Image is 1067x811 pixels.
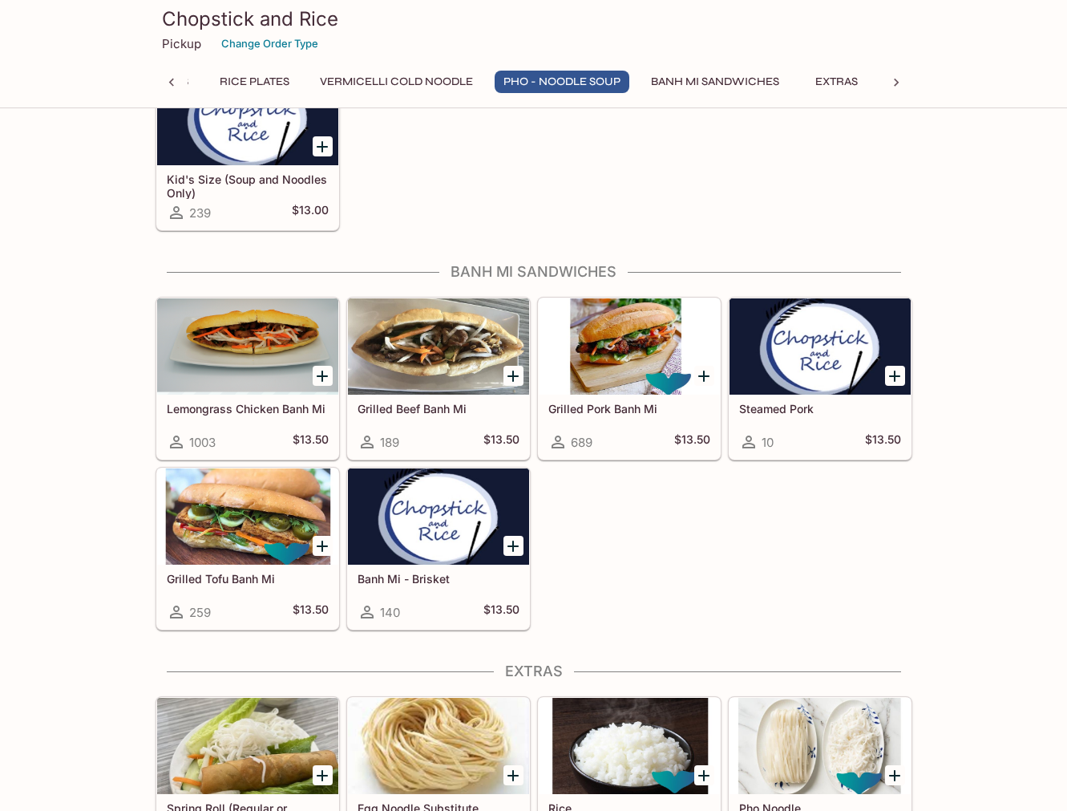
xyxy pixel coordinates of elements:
a: Lemongrass Chicken Banh Mi1003$13.50 [156,298,339,460]
button: Banh Mi Sandwiches [642,71,788,93]
button: Pho - Noodle Soup [495,71,629,93]
button: Rice Plates [211,71,298,93]
div: Grilled Pork Banh Mi [539,298,720,395]
span: 239 [189,205,211,221]
span: 189 [380,435,399,450]
h5: $13.50 [674,432,710,452]
h3: Chopstick and Rice [162,6,906,31]
p: Pickup [162,36,201,51]
h4: Extras [156,663,912,680]
h5: $13.00 [292,203,329,222]
h5: Grilled Tofu Banh Mi [167,572,329,586]
h5: $13.50 [293,602,329,622]
button: Add Pho Noodle [885,765,905,785]
h5: $13.50 [865,432,901,452]
button: Add Banh Mi - Brisket [503,536,523,556]
button: Add Egg Noodle Substitute [503,765,523,785]
h5: Grilled Pork Banh Mi [548,402,710,416]
a: Banh Mi - Brisket140$13.50 [347,468,530,630]
div: Rice [539,698,720,794]
button: Add Grilled Beef Banh Mi [503,366,523,386]
span: 10 [762,435,774,450]
div: Grilled Tofu Banh Mi [157,468,338,565]
a: Grilled Pork Banh Mi689$13.50 [538,298,721,460]
div: Grilled Beef Banh Mi [348,298,529,395]
span: 1003 [189,435,216,450]
div: Kid's Size (Soup and Noodles Only) [157,69,338,165]
button: Add Steamed Pork [885,366,905,386]
button: Add Grilled Pork Banh Mi [694,366,714,386]
button: Change Order Type [214,31,325,56]
div: Egg Noodle Substitute [348,698,529,794]
h5: $13.50 [483,602,519,622]
h5: Kid's Size (Soup and Noodles Only) [167,172,329,199]
button: Vermicelli Cold Noodle [311,71,482,93]
button: Add Spring Roll (Regular or Vegetarian) [313,765,333,785]
button: Add Lemongrass Chicken Banh Mi [313,366,333,386]
div: Lemongrass Chicken Banh Mi [157,298,338,395]
button: Add Rice [694,765,714,785]
a: Grilled Tofu Banh Mi259$13.50 [156,468,339,630]
a: Steamed Pork10$13.50 [729,298,911,460]
div: Spring Roll (Regular or Vegetarian) [157,698,338,794]
button: Add Kid's Size (Soup and Noodles Only) [313,136,333,156]
a: Grilled Beef Banh Mi189$13.50 [347,298,530,460]
h5: $13.50 [293,432,329,452]
span: 259 [189,605,211,620]
div: Banh Mi - Brisket [348,468,529,565]
h5: Lemongrass Chicken Banh Mi [167,402,329,416]
h5: Grilled Beef Banh Mi [358,402,519,416]
h5: Steamed Pork [739,402,901,416]
a: Kid's Size (Soup and Noodles Only)239$13.00 [156,68,339,230]
button: Add Grilled Tofu Banh Mi [313,536,333,556]
h4: Banh Mi Sandwiches [156,263,912,281]
span: 689 [571,435,592,450]
div: Pho Noodle [730,698,911,794]
span: 140 [380,605,400,620]
h5: $13.50 [483,432,519,452]
div: Steamed Pork [730,298,911,395]
h5: Banh Mi - Brisket [358,572,519,586]
button: Extras [801,71,873,93]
